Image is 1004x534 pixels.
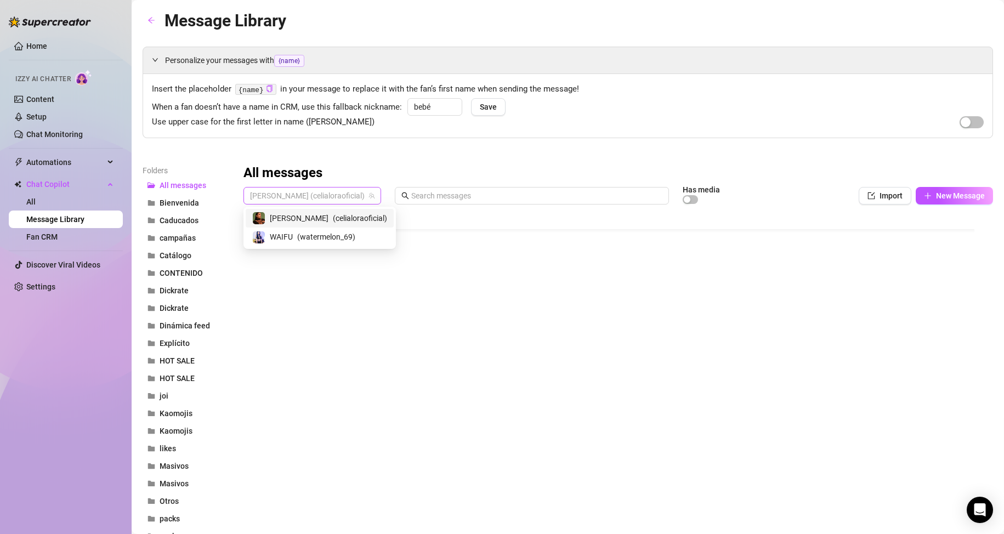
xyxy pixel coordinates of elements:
span: folder [148,497,155,505]
span: folder [148,392,155,400]
button: Dickrate [143,282,230,299]
button: Explícito [143,334,230,352]
span: CONTENIDO [160,269,203,277]
span: folder-open [148,181,155,189]
span: plus [924,192,932,200]
span: folder [148,515,155,522]
button: Dinámica feed [143,317,230,334]
a: Settings [26,282,55,291]
article: Folders [143,164,230,177]
button: Otros [143,492,230,510]
span: import [867,192,875,200]
span: Caducados [160,216,198,225]
span: search [401,192,409,200]
article: Has media [683,186,720,193]
span: Kaomojis [160,427,192,435]
span: thunderbolt [14,158,23,167]
button: All messages [143,177,230,194]
span: folder [148,410,155,417]
button: Click to Copy [266,85,273,93]
span: folder [148,199,155,207]
img: WAIFU [253,231,265,243]
span: folder [148,357,155,365]
a: Fan CRM [26,232,58,241]
span: HOT SALE [160,356,195,365]
code: {name} [235,84,276,95]
span: folder [148,322,155,330]
button: Import [859,187,911,204]
button: packs [143,510,230,527]
span: All messages [160,181,206,190]
span: team [368,192,375,199]
span: folder [148,462,155,470]
span: folder [148,374,155,382]
button: Masivos [143,475,230,492]
span: {name} [274,55,304,67]
span: Use upper case for the first letter in name ([PERSON_NAME]) [152,116,375,129]
a: Message Library [26,215,84,224]
span: folder [148,234,155,242]
span: folder [148,269,155,277]
a: Content [26,95,54,104]
button: joi [143,387,230,405]
div: Open Intercom Messenger [967,497,993,523]
button: likes [143,440,230,457]
span: Celia (celialoraoficial) [250,188,375,204]
article: Message Library [165,8,286,33]
span: Save [480,103,497,111]
span: Dinámica feed [160,321,210,330]
button: Bienvenida [143,194,230,212]
span: Dickrate [160,286,189,295]
span: Import [880,191,903,200]
span: Chat Copilot [26,175,104,193]
span: Explícito [160,339,190,348]
span: ( celialoraoficial ) [333,212,387,224]
span: Masivos [160,479,189,488]
span: Otros [160,497,179,505]
span: Catálogo [160,251,191,260]
span: folder [148,445,155,452]
span: Kaomojis [160,409,192,418]
button: campañas [143,229,230,247]
a: Setup [26,112,47,121]
button: Masivos [143,457,230,475]
button: Dickrate [143,299,230,317]
button: Caducados [143,212,230,229]
img: Celia [253,212,265,224]
img: Chat Copilot [14,180,21,188]
button: New Message [916,187,993,204]
span: folder [148,287,155,294]
span: folder [148,217,155,224]
input: Search messages [411,190,662,202]
span: copy [266,85,273,92]
span: folder [148,339,155,347]
button: Kaomojis [143,405,230,422]
a: All [26,197,36,206]
span: ( watermelon_69 ) [297,231,355,243]
span: HOT SALE [160,374,195,383]
button: Save [471,98,506,116]
span: [PERSON_NAME] [270,212,328,224]
h3: All messages [243,164,322,182]
button: CONTENIDO [143,264,230,282]
a: Chat Monitoring [26,130,83,139]
span: folder [148,304,155,312]
a: Home [26,42,47,50]
button: Kaomojis [143,422,230,440]
button: Catálogo [143,247,230,264]
span: likes [160,444,176,453]
span: folder [148,427,155,435]
span: Dickrate [160,304,189,313]
span: Bienvenida [160,198,199,207]
span: Izzy AI Chatter [15,74,71,84]
div: Personalize your messages with{name} [143,47,992,73]
img: AI Chatter [75,70,92,86]
span: packs [160,514,180,523]
span: WAIFU [270,231,293,243]
img: logo-BBDzfeDw.svg [9,16,91,27]
span: When a fan doesn’t have a name in CRM, use this fallback nickname: [152,101,402,114]
span: arrow-left [148,16,155,24]
span: Automations [26,154,104,171]
span: folder [148,252,155,259]
span: Masivos [160,462,189,470]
